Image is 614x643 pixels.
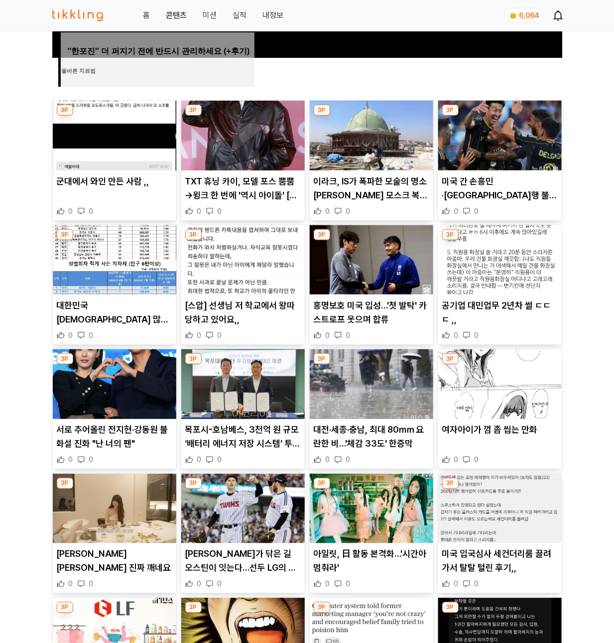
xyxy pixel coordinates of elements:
div: 3P [314,353,330,364]
a: 내정보 [262,9,283,21]
img: 홍명보호 미국 입성…'첫 발탁' 카스트로프 웃으며 합류 [310,225,433,295]
div: 3P TXT 휴닝 카이, 모델 포스 뿜뿜→윙크 한 번에 '역시 아이돌' [포토] TXT 휴닝 카이, 모델 포스 뿜뿜→윙크 한 번에 '역시 아이돌' [포토] 0 0 [181,100,305,221]
div: 3P [185,602,202,613]
div: 3P [57,602,73,613]
a: 홈 [143,9,150,21]
span: 0 [218,579,222,589]
div: 3P [442,229,459,240]
span: 0 [326,579,330,589]
img: 대전·세종·충남, 최대 80㎜ 요란한 비…'체감 33도' 한증막 [310,349,433,419]
div: 3P 미국 입국심사 세컨더리룸 끌려가서 탈탈 털린 후기,, 미국 입국심사 세컨더리룸 끌려가서 탈탈 털린 후기,, 0 0 [438,474,562,594]
span: 0 [89,455,94,465]
p: 아일릿, 日 활동 본격화…'시간아 멈춰라' [314,547,429,575]
img: coin [509,12,517,20]
span: 6,064 [519,11,540,19]
span: 0 [454,455,459,465]
div: 3P [57,353,73,364]
div: 3P [442,353,459,364]
p: 공기업 대민업무 2년차 썰 ㄷㄷㄷ ,, [442,299,558,326]
a: 콘텐츠 [166,9,187,21]
p: 여자아이가 껌 좀 씹는 만화 [442,423,558,437]
div: 3P [57,229,73,240]
p: [스압] 선생님 저 학교에서 왕따 당하고 있어요,, [185,299,301,326]
span: 0 [69,579,73,589]
span: 0 [218,455,222,465]
span: 0 [89,206,94,216]
p: 미국 입국심사 세컨더리룸 끌려가서 탈탈 털린 후기,, [442,547,558,575]
a: coin 6,064 [505,8,542,23]
span: 0 [69,455,73,465]
div: 3P 서로 추어올린 전지현·강동원 불화설 진화 "난 너의 팬" 서로 추어올린 전지현·강동원 불화설 진화 "난 너의 팬" 0 0 [52,349,177,470]
span: 0 [454,579,459,589]
p: 대전·세종·충남, 최대 80㎜ 요란한 비…'체감 33도' 한증막 [314,423,429,451]
p: 대한민국 [DEMOGRAPHIC_DATA] 많이 사는 동네 ,, [57,299,172,326]
div: 3P [314,229,330,240]
img: 서로 추어올린 전지현·강동원 불화설 진화 "난 너의 팬" [53,349,176,419]
span: 0 [346,330,351,340]
div: 3P 공기업 대민업무 2년차 썰 ㄷㄷㄷ ,, 공기업 대민업무 2년차 썰 ㄷㄷㄷ ,, 0 0 [438,225,562,345]
span: 0 [89,330,94,340]
div: 3P [스압] 선생님 저 학교에서 왕따 당하고 있어요,, [스압] 선생님 저 학교에서 왕따 당하고 있어요,, 0 0 [181,225,305,345]
div: 3P [442,602,459,613]
img: TXT 휴닝 카이, 모델 포스 뿜뿜→윙크 한 번에 '역시 아이돌' [포토] [181,101,305,170]
span: 0 [218,330,222,340]
img: 켈리가 닦은 길 오스틴이 잇는다…선두 LG의 원동력 된 '팀 문화' [181,474,305,544]
div: 3P [57,478,73,489]
img: 이라크, IS가 폭파한 모술의 명소 알-누리 모스크 복원..개원식 [310,101,433,170]
span: 0 [197,206,202,216]
span: 0 [454,330,459,340]
div: 3P [185,105,202,116]
p: [PERSON_NAME]가 닦은 길 오스틴이 잇는다…선두 LG의 원동력 된 '팀 문화' [185,547,301,575]
span: 0 [346,579,351,589]
div: 3P 대전·세종·충남, 최대 80㎜ 요란한 비…'체감 33도' 한증막 대전·세종·충남, 최대 80㎜ 요란한 비…'체감 33도' 한증막 0 0 [309,349,434,470]
span: 0 [326,455,330,465]
span: 0 [197,579,202,589]
img: 미국 간 손흥민·독일행 불발된 오현규…유럽파 여름 이적시장 마감 [438,101,562,170]
p: TXT 휴닝 카이, 모델 포스 뿜뿜→윙크 한 번에 '역시 아이돌' [포토] [185,174,301,202]
p: 이라크, IS가 폭파한 모술의 명소 [PERSON_NAME] 모스크 복원..개원식 [314,174,429,202]
div: 3P 켈리가 닦은 길 오스틴이 잇는다…선두 LG의 원동력 된 '팀 문화' [PERSON_NAME]가 닦은 길 오스틴이 잇는다…선두 LG의 원동력 된 '팀 문화' 0 0 [181,474,305,594]
span: 0 [69,330,73,340]
span: 0 [197,455,202,465]
div: 3P [442,478,459,489]
p: 목포시-호남베스, 3천억 원 규모 ‘배터리 에너지 저장 시스템’ 투자협약 [185,423,301,451]
span: 0 [475,455,479,465]
span: 0 [89,579,94,589]
span: 0 [197,330,202,340]
div: 3P [442,105,459,116]
div: 3P 대한민국 성범죄자 많이 사는 동네 ,, 대한민국 [DEMOGRAPHIC_DATA] 많이 사는 동네 ,, 0 0 [52,225,177,345]
div: 3P [185,229,202,240]
button: 미션 [203,9,217,21]
img: [스압] 선생님 저 학교에서 왕따 당하고 있어요,, [181,225,305,295]
span: 0 [218,206,222,216]
p: [PERSON_NAME] [PERSON_NAME] 진짜 깨네요 [57,547,172,575]
div: 3P 홍명보호 미국 입성…'첫 발탁' 카스트로프 웃으며 합류 홍명보호 미국 입성…'첫 발탁' 카스트로프 웃으며 합류 0 0 [309,225,434,345]
div: 3P [185,478,202,489]
div: 3P [185,353,202,364]
img: 장원영 이상형 진짜 깨네요 [53,474,176,544]
img: 대한민국 성범죄자 많이 사는 동네 ,, [53,225,176,295]
img: 아일릿, 日 활동 본격화…'시간아 멈춰라' [310,474,433,544]
img: 공기업 대민업무 2년차 썰 ㄷㄷㄷ ,, [438,225,562,295]
a: ''한포진'' 더 퍼지기 전에 반드시 관리하세요 (+후기)올바른 치료법 in Taboola advertising section [58,58,255,96]
p: 서로 추어올린 전지현·강동원 불화설 진화 "난 너의 팬" [57,423,172,451]
div: 3P 미국 간 손흥민·독일행 불발된 오현규…유럽파 여름 이적시장 마감 미국 간 손흥민·[GEOGRAPHIC_DATA]행 불발된 [PERSON_NAME]…유럽파 여름 이적시장 ... [438,100,562,221]
span: 0 [346,455,351,465]
span: 0 [69,206,73,216]
div: 3P [314,602,330,613]
p: 미국 간 손흥민·[GEOGRAPHIC_DATA]행 불발된 [PERSON_NAME]…유럽파 여름 이적시장 마감 [442,174,558,202]
span: 0 [326,330,330,340]
span: ''한포진'' 더 퍼지기 전에 반드시 관리하세요 (+후기) [68,46,250,56]
div: 3P [314,105,330,116]
p: 군대에서 와인 만든 사람 ,, [57,174,172,188]
div: 3P 목포시-호남베스, 3천억 원 규모 ‘배터리 에너지 저장 시스템’ 투자협약 목포시-호남베스, 3천억 원 규모 ‘배터리 에너지 저장 시스템’ 투자협약 0 0 [181,349,305,470]
div: 3P 아일릿, 日 활동 본격화…'시간아 멈춰라' 아일릿, 日 활동 본격화…'시간아 멈춰라' 0 0 [309,474,434,594]
span: 0 [326,206,330,216]
span: 0 [454,206,459,216]
img: 목포시-호남베스, 3천억 원 규모 ‘배터리 에너지 저장 시스템’ 투자협약 [181,349,305,419]
span: 0 [475,330,479,340]
div: 3P [314,478,330,489]
p: 홍명보호 미국 입성…'첫 발탁' 카스트로프 웃으며 합류 [314,299,429,326]
img: 여자아이가 껌 좀 씹는 만화 [438,349,562,419]
div: 3P 장원영 이상형 진짜 깨네요 [PERSON_NAME] [PERSON_NAME] 진짜 깨네요 0 0 [52,474,177,594]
